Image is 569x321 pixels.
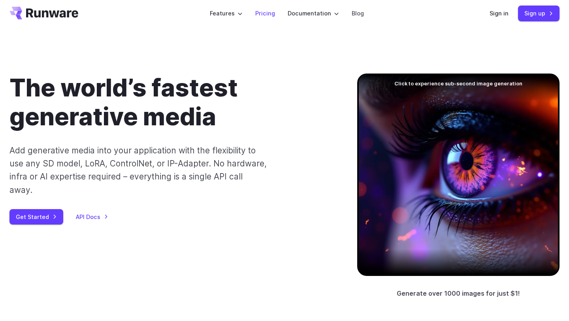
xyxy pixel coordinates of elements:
[9,144,268,196] p: Add generative media into your application with the flexibility to use any SD model, LoRA, Contro...
[255,9,275,18] a: Pricing
[518,6,560,21] a: Sign up
[397,289,520,299] p: Generate over 1000 images for just $1!
[9,74,332,131] h1: The world’s fastest generative media
[352,9,364,18] a: Blog
[76,212,108,221] a: API Docs
[9,7,78,19] a: Go to /
[490,9,509,18] a: Sign in
[210,9,243,18] label: Features
[288,9,339,18] label: Documentation
[9,209,63,225] a: Get Started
